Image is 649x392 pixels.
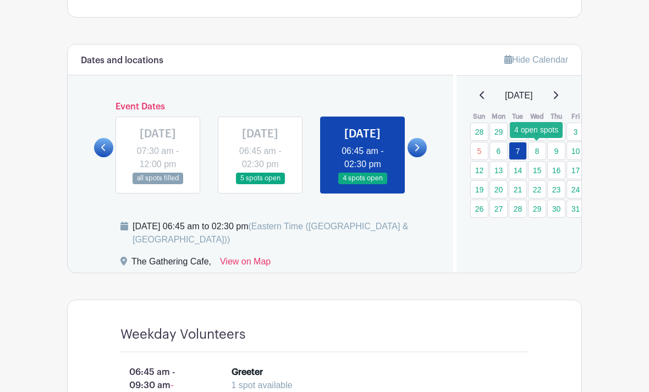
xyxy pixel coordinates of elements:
a: 29 [528,200,546,218]
th: Tue [508,111,527,122]
a: 23 [547,180,565,198]
a: 3 [566,123,585,141]
a: 12 [470,161,488,179]
a: 30 [509,123,527,141]
a: 9 [547,142,565,160]
h4: Weekday Volunteers [120,327,245,343]
a: 27 [490,200,508,218]
div: Greeter [232,366,263,379]
a: 21 [509,180,527,198]
a: 22 [528,180,546,198]
a: 29 [490,123,508,141]
h6: Event Dates [113,102,408,112]
a: 31 [566,200,585,218]
span: (Eastern Time ([GEOGRAPHIC_DATA] & [GEOGRAPHIC_DATA])) [133,222,409,244]
a: 24 [566,180,585,198]
a: 8 [528,142,546,160]
a: 17 [566,161,585,179]
a: 13 [490,161,508,179]
div: 1 spot available [232,379,507,392]
a: 28 [470,123,488,141]
a: 26 [470,200,488,218]
th: Sun [470,111,489,122]
a: 28 [509,200,527,218]
div: [DATE] 06:45 am to 02:30 pm [133,220,440,246]
a: 6 [490,142,508,160]
h6: Dates and locations [81,56,163,66]
a: 19 [470,180,488,198]
div: 4 open spots [510,122,563,138]
div: The Gathering Cafe, [131,255,211,273]
a: Hide Calendar [504,55,568,64]
a: View on Map [220,255,271,273]
th: Fri [566,111,585,122]
a: 20 [490,180,508,198]
span: [DATE] [505,89,532,102]
th: Mon [489,111,508,122]
a: 14 [509,161,527,179]
th: Wed [527,111,547,122]
a: 30 [547,200,565,218]
a: 7 [509,142,527,160]
th: Thu [547,111,566,122]
a: 15 [528,161,546,179]
a: 5 [470,142,488,160]
a: 10 [566,142,585,160]
a: 16 [547,161,565,179]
